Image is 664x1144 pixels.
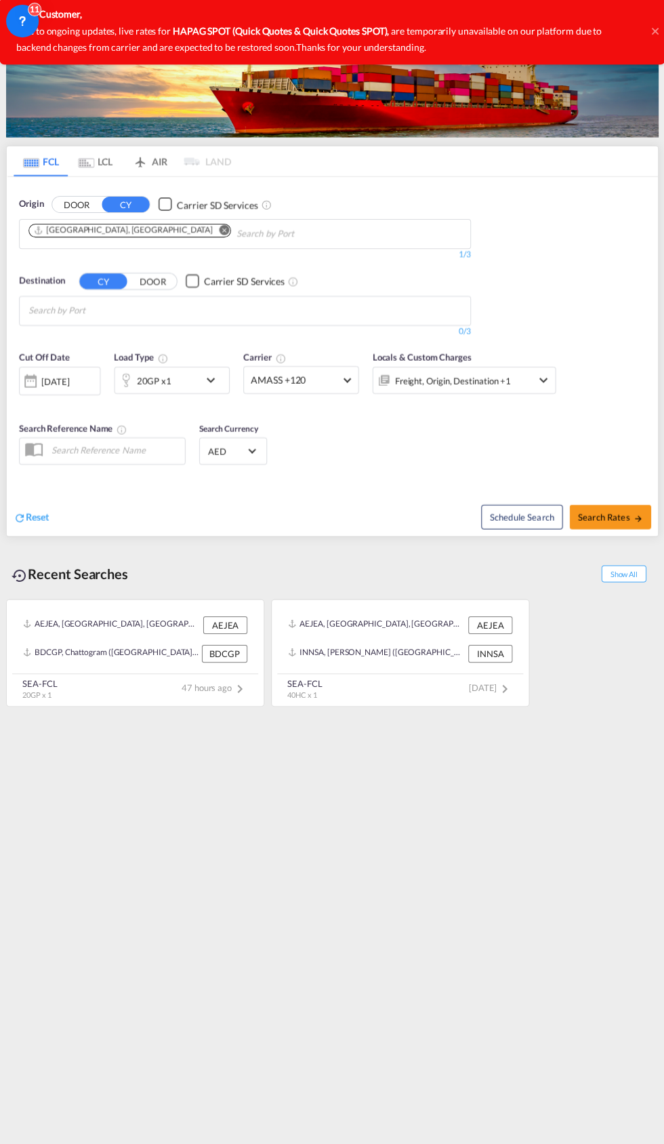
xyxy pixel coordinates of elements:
[115,353,168,363] span: Load Type
[20,368,101,396] div: [DATE]
[236,224,365,246] input: Chips input.
[34,226,215,237] div: Press delete to remove this chip.
[123,148,177,178] md-tab-item: AIR
[14,511,49,526] div: icon-refreshReset
[20,395,30,413] md-datepicker: Select
[34,226,213,237] div: Jebel Ali, AEJEA
[186,275,285,290] md-checkbox: Checkbox No Ink
[577,512,642,523] span: Search Rates
[26,511,49,523] span: Reset
[288,645,464,663] div: INNSA, Jawaharlal Nehru (Nhava Sheva), India, Indian Subcontinent, Asia Pacific
[203,616,247,634] div: AEJEA
[80,275,127,290] button: CY
[20,327,470,338] div: 0/3
[202,645,247,663] div: BDCGP
[157,354,168,365] md-icon: icon-information-outline
[7,178,657,536] div: OriginDOOR CY Checkbox No InkUnchecked: Search for CY (Container Yard) services for all selected ...
[287,677,322,690] div: SEA-FCL
[535,373,551,389] md-icon: icon-chevron-down
[20,199,44,212] span: Origin
[20,275,66,289] span: Destination
[27,221,371,246] md-chips-wrap: Chips container. Use arrow keys to select chips.
[468,645,512,663] div: INNSA
[102,198,150,214] button: CY
[204,276,285,290] div: Carrier SD Services
[20,250,470,262] div: 1/3
[27,298,163,323] md-chips-wrap: Chips container with autocompletion. Enter the text area, type text to search, and then use the u...
[159,199,257,213] md-checkbox: Checkbox No Ink
[600,566,645,583] span: Show All
[203,373,226,389] md-icon: icon-chevron-down
[232,681,248,697] md-icon: icon-chevron-right
[496,681,512,697] md-icon: icon-chevron-right
[14,148,68,178] md-tab-item: FCL
[271,599,528,707] recent-search-card: AEJEA, [GEOGRAPHIC_DATA], [GEOGRAPHIC_DATA], [GEOGRAPHIC_DATA], [GEOGRAPHIC_DATA] AEJEAINNSA, [PE...
[480,505,562,530] button: Note: By default Schedule search will only considerorigin ports, destination ports and cut off da...
[632,514,642,524] md-icon: icon-arrow-right
[29,301,158,323] input: Chips input.
[129,275,177,290] button: DOOR
[287,277,298,288] md-icon: Unchecked: Search for CY (Container Yard) services for all selected carriers.Checked : Search for...
[53,198,100,214] button: DOOR
[199,424,258,434] span: Search Currency
[7,43,657,139] img: LCL+%26+FCL+BACKGROUND.png
[287,690,316,699] span: 40HC x 1
[372,353,471,363] span: Locals & Custom Charges
[24,616,200,634] div: AEJEA, Jebel Ali, United Arab Emirates, Middle East, Middle East
[42,376,70,389] div: [DATE]
[468,616,512,634] div: AEJEA
[132,155,148,165] md-icon: icon-airplane
[12,568,28,584] md-icon: icon-backup-restore
[117,425,127,435] md-icon: Your search will be saved by the below given name
[20,423,127,434] span: Search Reference Name
[115,368,230,395] div: 20GP x1icon-chevron-down
[182,682,248,693] span: 47 hours ago
[372,368,555,395] div: Freight Origin Destination Factory Stuffingicon-chevron-down
[24,645,199,663] div: BDCGP, Chattogram (Chittagong), Bangladesh, Indian Subcontinent, Asia Pacific
[568,505,650,530] button: Search Ratesicon-arrow-right
[137,372,171,391] div: 20GP x1
[45,440,185,460] input: Search Reference Name
[207,441,260,461] md-select: Select Currency: د.إ AEDUnited Arab Emirates Dirham
[23,677,58,690] div: SEA-FCL
[14,512,26,524] md-icon: icon-refresh
[251,374,339,388] span: AMASS +120
[14,148,231,178] md-pagination-wrapper: Use the left and right arrow keys to navigate between tabs
[20,353,70,363] span: Cut Off Date
[243,353,285,363] span: Carrier
[208,446,246,458] span: AED
[274,354,285,365] md-icon: The selected Trucker/Carrierwill be displayed in the rate results If the rates are from another f...
[68,148,123,178] md-tab-item: LCL
[23,690,51,699] span: 20GP x 1
[7,559,134,589] div: Recent Searches
[468,682,512,693] span: [DATE]
[288,616,464,634] div: AEJEA, Jebel Ali, United Arab Emirates, Middle East, Middle East
[394,372,510,391] div: Freight Origin Destination Factory Stuffing
[177,200,257,214] div: Carrier SD Services
[260,201,271,212] md-icon: Unchecked: Search for CY (Container Yard) services for all selected carriers.Checked : Search for...
[210,226,230,239] button: Remove
[7,599,264,707] recent-search-card: AEJEA, [GEOGRAPHIC_DATA], [GEOGRAPHIC_DATA], [GEOGRAPHIC_DATA], [GEOGRAPHIC_DATA] AEJEABDCGP, Cha...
